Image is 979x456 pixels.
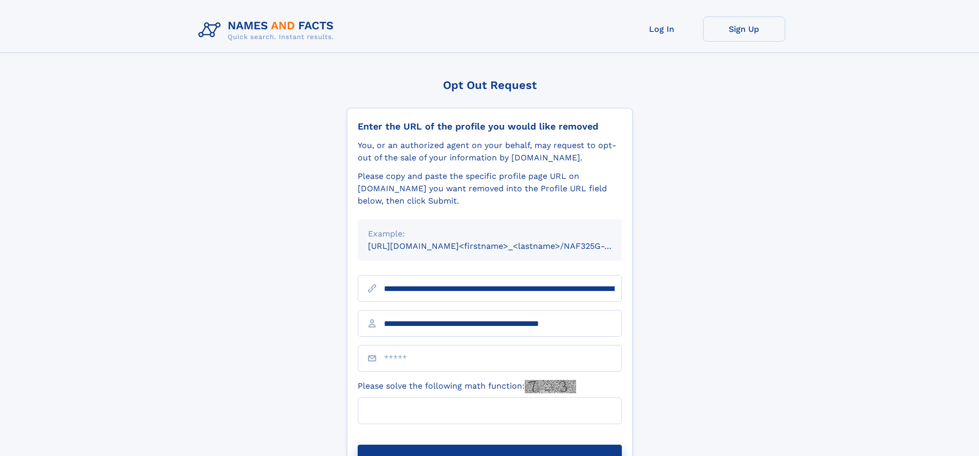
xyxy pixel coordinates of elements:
[703,16,785,42] a: Sign Up
[194,16,342,44] img: Logo Names and Facts
[347,79,633,92] div: Opt Out Request
[358,139,622,164] div: You, or an authorized agent on your behalf, may request to opt-out of the sale of your informatio...
[621,16,703,42] a: Log In
[368,241,641,251] small: [URL][DOMAIN_NAME]<firstname>_<lastname>/NAF325G-xxxxxxxx
[368,228,612,240] div: Example:
[358,170,622,207] div: Please copy and paste the specific profile page URL on [DOMAIN_NAME] you want removed into the Pr...
[358,380,576,393] label: Please solve the following math function:
[358,121,622,132] div: Enter the URL of the profile you would like removed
